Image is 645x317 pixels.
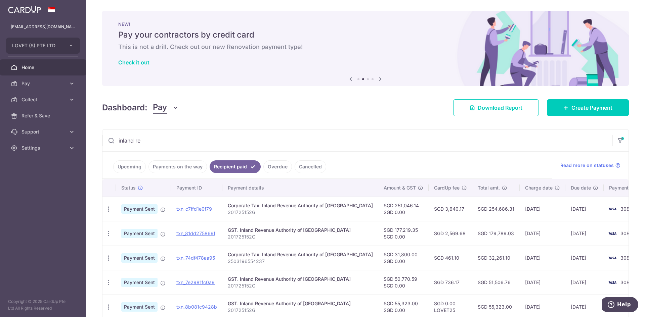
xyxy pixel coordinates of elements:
[429,246,472,270] td: SGD 461.10
[118,59,149,66] a: Check it out
[121,253,158,263] span: Payment Sent
[429,197,472,221] td: SGD 3,640.17
[378,246,429,270] td: SGD 31,800.00 SGD 0.00
[472,246,520,270] td: SGD 32,261.10
[606,229,619,237] img: Bank Card
[228,202,373,209] div: Corporate Tax. Inland Revenue Authority of [GEOGRAPHIC_DATA]
[571,104,612,112] span: Create Payment
[263,160,292,173] a: Overdue
[547,99,629,116] a: Create Payment
[620,255,633,261] span: 3088
[118,43,613,51] h6: This is not a drill. Check out our new Renovation payment type!
[176,304,217,310] a: txn_8b081c9428b
[384,184,416,191] span: Amount & GST
[520,246,565,270] td: [DATE]
[222,179,378,197] th: Payment details
[113,160,146,173] a: Upcoming
[565,270,604,295] td: [DATE]
[118,30,613,40] h5: Pay your contractors by credit card
[429,221,472,246] td: SGD 2,569.68
[472,270,520,295] td: SGD 51,506.76
[118,21,613,27] p: NEW!
[121,278,158,287] span: Payment Sent
[620,206,633,212] span: 3088
[6,38,80,54] button: LOVET (S) PTE LTD
[453,99,539,116] a: Download Report
[434,184,460,191] span: CardUp fee
[565,246,604,270] td: [DATE]
[176,230,215,236] a: txn_81dd275869f
[478,184,500,191] span: Total amt.
[228,276,373,282] div: GST. Inland Revenue Authority of [GEOGRAPHIC_DATA]
[228,282,373,289] p: 201725152G
[102,11,629,86] img: Renovation banner
[228,209,373,216] p: 201725152G
[565,221,604,246] td: [DATE]
[21,112,66,119] span: Refer & Save
[560,162,614,169] span: Read more on statuses
[228,227,373,233] div: GST. Inland Revenue Authority of [GEOGRAPHIC_DATA]
[378,270,429,295] td: SGD 50,770.59 SGD 0.00
[606,205,619,213] img: Bank Card
[606,278,619,286] img: Bank Card
[606,254,619,262] img: Bank Card
[472,197,520,221] td: SGD 254,686.31
[472,221,520,246] td: SGD 179,789.03
[620,230,633,236] span: 3088
[102,130,612,151] input: Search by recipient name, payment id or reference
[21,128,66,135] span: Support
[153,101,167,114] span: Pay
[565,197,604,221] td: [DATE]
[121,229,158,238] span: Payment Sent
[21,96,66,103] span: Collect
[176,206,212,212] a: txn_c7ffd1e0f79
[620,279,633,285] span: 3088
[8,5,41,13] img: CardUp
[176,279,215,285] a: txn_7e2981fc0a9
[228,233,373,240] p: 201725152G
[525,184,553,191] span: Charge date
[429,270,472,295] td: SGD 736.17
[560,162,620,169] a: Read more on statuses
[121,302,158,312] span: Payment Sent
[21,80,66,87] span: Pay
[121,184,136,191] span: Status
[602,297,638,314] iframe: Opens a widget where you can find more information
[520,197,565,221] td: [DATE]
[520,221,565,246] td: [DATE]
[228,300,373,307] div: GST. Inland Revenue Authority of [GEOGRAPHIC_DATA]
[176,255,215,261] a: txn_74df478aa95
[571,184,591,191] span: Due date
[148,160,207,173] a: Payments on the way
[210,160,261,173] a: Recipient paid
[102,102,147,114] h4: Dashboard:
[228,258,373,265] p: 2503196554237
[295,160,326,173] a: Cancelled
[21,64,66,71] span: Home
[228,251,373,258] div: Corporate Tax. Inland Revenue Authority of [GEOGRAPHIC_DATA]
[121,204,158,214] span: Payment Sent
[153,101,179,114] button: Pay
[378,197,429,221] td: SGD 251,046.14 SGD 0.00
[21,145,66,151] span: Settings
[11,23,75,30] p: [EMAIL_ADDRESS][DOMAIN_NAME]
[378,221,429,246] td: SGD 177,219.35 SGD 0.00
[520,270,565,295] td: [DATE]
[171,179,222,197] th: Payment ID
[478,104,522,112] span: Download Report
[228,307,373,314] p: 201725152G
[12,42,62,49] span: LOVET (S) PTE LTD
